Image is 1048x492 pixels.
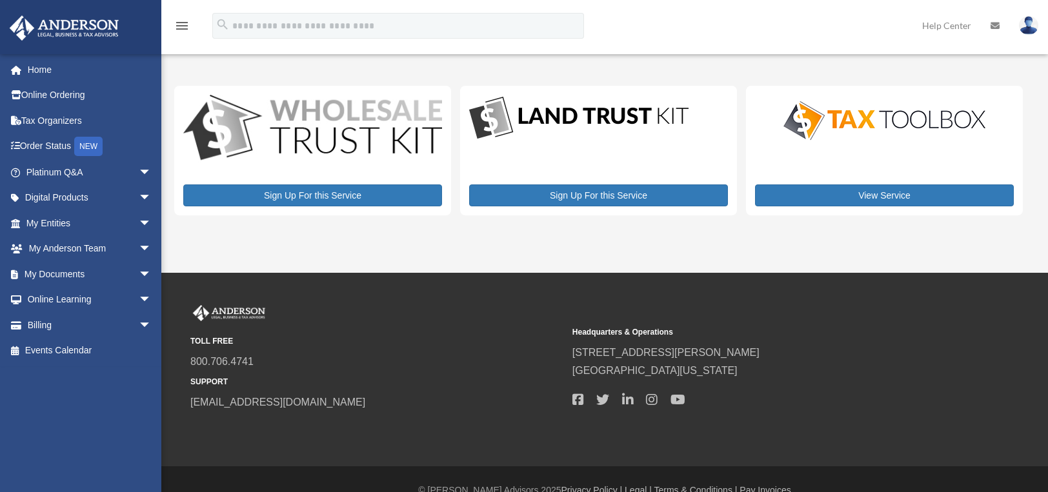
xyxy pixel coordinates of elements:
[190,356,254,367] a: 800.706.4741
[174,23,190,34] a: menu
[572,326,945,339] small: Headquarters & Operations
[469,184,728,206] a: Sign Up For this Service
[9,185,165,211] a: Digital Productsarrow_drop_down
[572,365,738,376] a: [GEOGRAPHIC_DATA][US_STATE]
[9,133,171,160] a: Order StatusNEW
[139,159,165,186] span: arrow_drop_down
[9,83,171,108] a: Online Ordering
[1019,16,1038,35] img: User Pic
[183,95,442,163] img: WS-Trust-Kit-lgo-1.jpg
[469,95,689,142] img: LandTrust_lgo-1.jpg
[9,210,171,236] a: My Entitiesarrow_drop_down
[183,184,442,206] a: Sign Up For this Service
[190,397,365,408] a: [EMAIL_ADDRESS][DOMAIN_NAME]
[139,312,165,339] span: arrow_drop_down
[139,287,165,313] span: arrow_drop_down
[139,236,165,262] span: arrow_drop_down
[190,375,563,389] small: SUPPORT
[9,57,171,83] a: Home
[9,312,171,338] a: Billingarrow_drop_down
[190,335,563,348] small: TOLL FREE
[9,108,171,133] a: Tax Organizers
[6,15,123,41] img: Anderson Advisors Platinum Portal
[572,347,760,358] a: [STREET_ADDRESS][PERSON_NAME]
[755,184,1014,206] a: View Service
[190,305,268,322] img: Anderson Advisors Platinum Portal
[74,137,103,156] div: NEW
[9,338,171,364] a: Events Calendar
[9,287,171,313] a: Online Learningarrow_drop_down
[9,159,171,185] a: Platinum Q&Aarrow_drop_down
[139,210,165,237] span: arrow_drop_down
[9,261,171,287] a: My Documentsarrow_drop_down
[139,261,165,288] span: arrow_drop_down
[9,236,171,262] a: My Anderson Teamarrow_drop_down
[216,17,230,32] i: search
[174,18,190,34] i: menu
[139,185,165,212] span: arrow_drop_down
